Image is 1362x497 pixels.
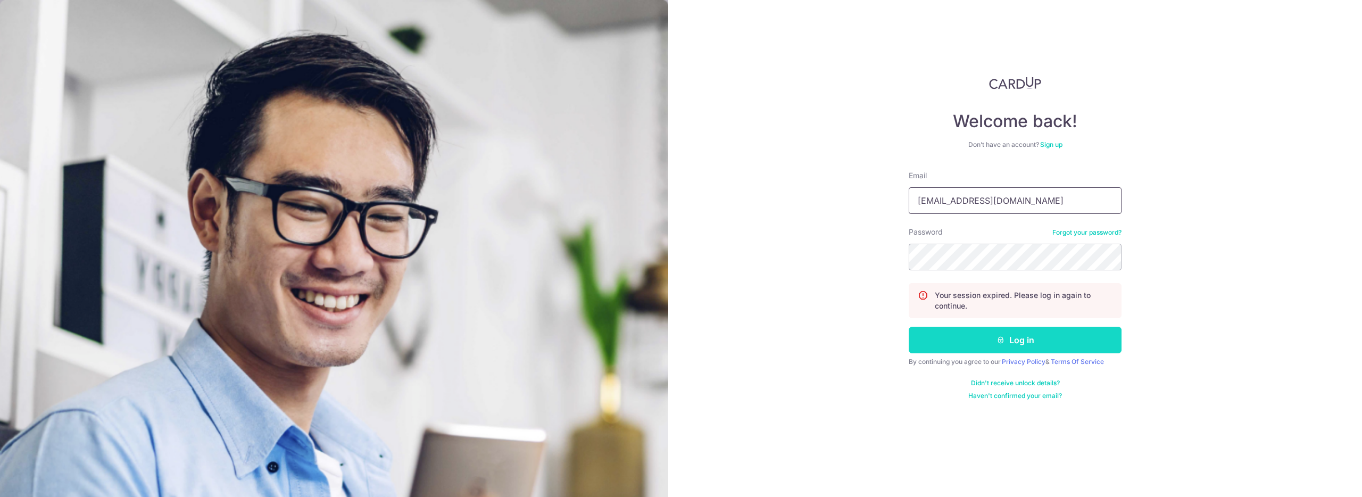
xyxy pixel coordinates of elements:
[968,392,1062,400] a: Haven't confirmed your email?
[909,327,1122,353] button: Log in
[935,290,1112,311] p: Your session expired. Please log in again to continue.
[909,170,927,181] label: Email
[909,227,943,237] label: Password
[909,140,1122,149] div: Don’t have an account?
[909,111,1122,132] h4: Welcome back!
[909,358,1122,366] div: By continuing you agree to our &
[1051,358,1104,366] a: Terms Of Service
[1040,140,1062,148] a: Sign up
[1052,228,1122,237] a: Forgot your password?
[989,77,1041,89] img: CardUp Logo
[971,379,1060,387] a: Didn't receive unlock details?
[909,187,1122,214] input: Enter your Email
[1002,358,1045,366] a: Privacy Policy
